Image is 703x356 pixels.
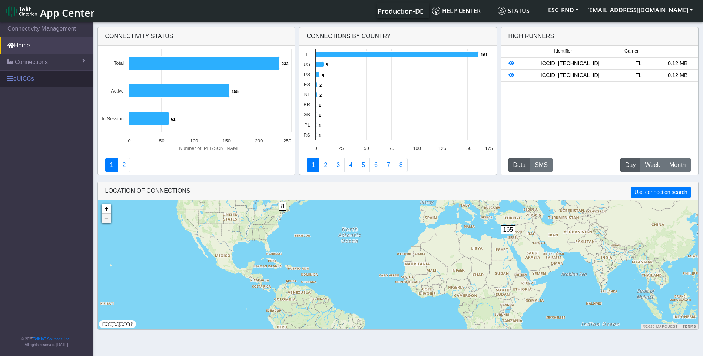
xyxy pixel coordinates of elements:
a: Connections By Country [307,158,320,172]
a: Deployment status [117,158,130,172]
button: Week [640,158,665,172]
text: 2 [319,93,322,97]
img: logo-telit-cinterion-gw-new.png [6,5,37,17]
text: 1 [319,123,321,128]
text: 150 [464,145,471,151]
a: Connections By Carrier [344,158,357,172]
text: 155 [232,89,239,94]
button: Day [620,158,640,172]
a: Your current platform instance [377,3,423,18]
text: 2 [319,83,322,87]
div: 0.12 MB [658,71,697,80]
text: IL [306,51,310,57]
div: TL [619,71,658,80]
text: 50 [159,138,164,144]
text: PL [304,122,310,128]
nav: Summary paging [105,158,288,172]
span: App Center [40,6,95,20]
text: 75 [389,145,394,151]
text: 232 [282,61,289,66]
a: Status [495,3,544,18]
text: 50 [364,145,369,151]
text: 175 [485,145,493,151]
text: 1 [319,113,321,117]
text: 0 [314,145,317,151]
button: ESC_RND [544,3,583,17]
a: Zoom out [102,214,111,223]
div: High Runners [508,32,554,41]
div: ICCID: [TECHNICAL_ID] [521,60,619,68]
div: Connections By Country [299,27,497,46]
text: 250 [283,138,291,144]
a: Zoom in [102,204,111,214]
div: ©2025 MapQuest, | [641,324,698,329]
span: Day [625,161,636,169]
text: GB [303,112,310,117]
text: 4 [322,73,324,77]
text: 125 [438,145,446,151]
button: [EMAIL_ADDRESS][DOMAIN_NAME] [583,3,697,17]
text: Number of [PERSON_NAME] [179,145,242,151]
text: ES [304,82,310,87]
div: ICCID: [TECHNICAL_ID] [521,71,619,80]
a: Help center [429,3,495,18]
a: Carrier [319,158,332,172]
text: 25 [338,145,344,151]
span: Identifier [554,48,572,55]
a: Telit IoT Solutions, Inc. [33,337,70,341]
a: Terms [683,325,696,328]
a: Usage by Carrier [357,158,370,172]
button: Use connection search [631,187,690,198]
span: Carrier [624,48,639,55]
a: App Center [6,3,94,19]
button: Month [664,158,690,172]
div: TL [619,60,658,68]
div: LOCATION OF CONNECTIONS [98,182,698,200]
a: Connectivity status [105,158,118,172]
text: RS [304,132,310,138]
a: Usage per Country [332,158,345,172]
span: Connections [15,58,48,67]
text: 150 [222,138,230,144]
text: 1 [319,133,321,138]
a: 14 Days Trend [369,158,382,172]
text: In Session [102,116,124,121]
div: Connectivity status [98,27,295,46]
text: 100 [413,145,421,151]
text: US [304,61,310,67]
span: Production-DE [378,7,424,16]
text: 8 [326,63,328,67]
text: 61 [171,117,175,121]
text: PS [304,72,310,77]
a: Not Connected for 30 days [395,158,408,172]
a: Zero Session [382,158,395,172]
div: 0.12 MB [658,60,697,68]
text: Active [111,88,124,94]
button: SMS [530,158,553,172]
text: BR [304,102,310,107]
span: Week [645,161,660,169]
text: 100 [190,138,198,144]
span: 165 [501,225,515,234]
text: 161 [481,53,488,57]
span: Month [669,161,686,169]
div: 1 [478,191,485,213]
text: NL [304,92,310,97]
img: status.svg [498,7,506,15]
img: knowledge.svg [432,7,440,15]
span: Help center [432,7,481,15]
nav: Summary paging [307,158,489,172]
text: 0 [128,138,130,144]
text: 1 [319,103,321,107]
span: Status [498,7,530,15]
span: 8 [279,202,287,211]
button: Data [508,158,531,172]
text: Total [113,60,123,66]
text: 200 [255,138,262,144]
